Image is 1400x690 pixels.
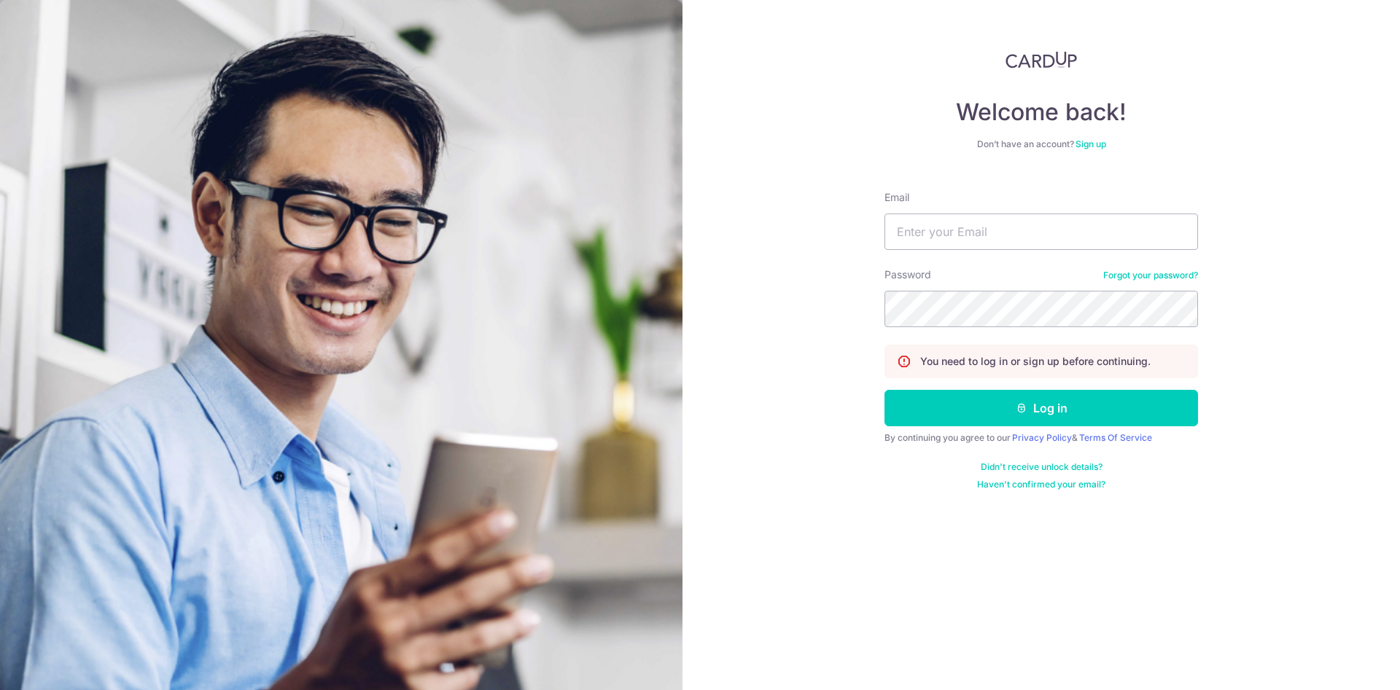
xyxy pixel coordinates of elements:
input: Enter your Email [884,213,1198,250]
button: Log in [884,390,1198,426]
div: By continuing you agree to our & [884,432,1198,444]
a: Haven't confirmed your email? [977,479,1105,490]
label: Password [884,267,931,282]
a: Privacy Policy [1012,432,1072,443]
img: CardUp Logo [1006,51,1077,68]
a: Didn't receive unlock details? [981,461,1102,473]
div: Don’t have an account? [884,138,1198,150]
p: You need to log in or sign up before continuing. [920,354,1151,369]
label: Email [884,190,909,205]
h4: Welcome back! [884,98,1198,127]
a: Terms Of Service [1079,432,1152,443]
a: Forgot your password? [1103,270,1198,281]
a: Sign up [1076,138,1106,149]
